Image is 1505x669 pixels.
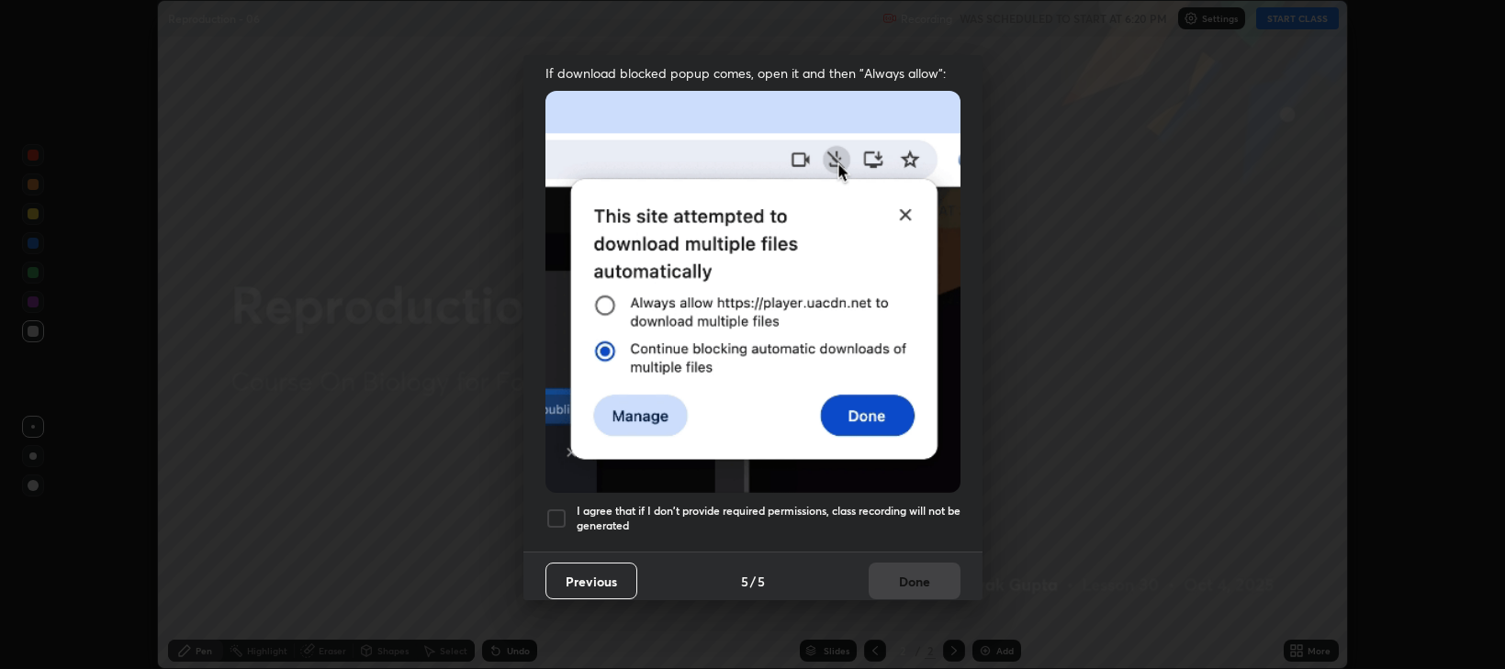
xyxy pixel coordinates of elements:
h4: 5 [758,572,765,591]
h4: / [750,572,756,591]
h4: 5 [741,572,748,591]
img: downloads-permission-blocked.gif [545,91,960,492]
button: Previous [545,563,637,599]
h5: I agree that if I don't provide required permissions, class recording will not be generated [577,504,960,532]
span: If download blocked popup comes, open it and then "Always allow": [545,64,960,82]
